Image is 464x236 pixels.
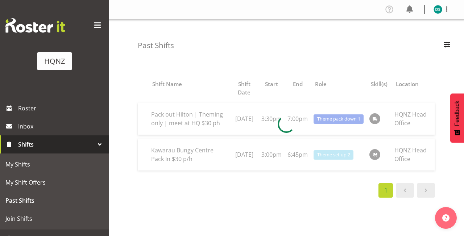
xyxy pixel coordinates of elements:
[442,214,449,222] img: help-xxl-2.png
[2,155,107,173] a: My Shifts
[439,38,455,54] button: Filter Employees
[5,195,103,206] span: Past Shifts
[5,177,103,188] span: My Shift Offers
[2,210,107,228] a: Join Shifts
[2,191,107,210] a: Past Shifts
[18,121,105,132] span: Inbox
[18,103,105,114] span: Roster
[5,18,65,33] img: Rosterit website logo
[450,93,464,143] button: Feedback - Show survey
[2,173,107,191] a: My Shift Offers
[5,159,103,170] span: My Shifts
[434,5,442,14] img: damian-smuskiewics11615.jpg
[5,213,103,224] span: Join Shifts
[454,101,460,126] span: Feedback
[138,41,174,50] h4: Past Shifts
[18,139,94,150] span: Shifts
[44,56,65,67] div: HQNZ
